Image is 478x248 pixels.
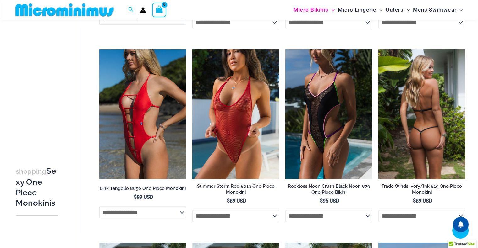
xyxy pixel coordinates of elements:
[378,183,465,198] a: Trade Winds Ivory/Ink 819 One Piece Monokini
[291,1,465,19] nav: Site Navigation
[192,49,279,179] a: Summer Storm Red 8019 One Piece 04Summer Storm Red 8019 One Piece 03Summer Storm Red 8019 One Pie...
[192,183,279,195] h2: Summer Storm Red 8019 One Piece Monokini
[378,49,465,179] img: Trade Winds IvoryInk 819 One Piece 03
[285,183,372,198] a: Reckless Neon Crush Black Neon 879 One Piece Bikini
[413,198,432,204] bdi: 89 USD
[227,198,246,204] bdi: 89 USD
[140,7,146,13] a: Account icon link
[152,3,167,17] a: View Shopping Cart, empty
[413,2,456,18] span: Mens Swimwear
[456,2,463,18] span: Menu Toggle
[285,183,372,195] h2: Reckless Neon Crush Black Neon 879 One Piece Bikini
[16,167,46,175] span: shopping
[192,183,279,198] a: Summer Storm Red 8019 One Piece Monokini
[294,2,328,18] span: Micro Bikinis
[413,198,416,204] span: $
[192,49,279,179] img: Summer Storm Red 8019 One Piece 04
[411,2,464,18] a: Mens SwimwearMenu ToggleMenu Toggle
[320,198,339,204] bdi: 95 USD
[384,2,411,18] a: OutersMenu ToggleMenu Toggle
[328,2,335,18] span: Menu Toggle
[16,21,72,146] iframe: TrustedSite Certified
[404,2,410,18] span: Menu Toggle
[99,186,186,192] h2: Link Tangello 8650 One Piece Monokini
[134,194,137,200] span: $
[99,186,186,194] a: Link Tangello 8650 One Piece Monokini
[376,2,382,18] span: Menu Toggle
[227,198,230,204] span: $
[292,2,336,18] a: Micro BikinisMenu ToggleMenu Toggle
[336,2,384,18] a: Micro LingerieMenu ToggleMenu Toggle
[338,2,376,18] span: Micro Lingerie
[285,49,372,179] img: Reckless Neon Crush Black Neon 879 One Piece 01
[285,49,372,179] a: Reckless Neon Crush Black Neon 879 One Piece 01Reckless Neon Crush Black Neon 879 One Piece 09Rec...
[134,194,153,200] bdi: 99 USD
[320,198,323,204] span: $
[128,6,134,14] a: Search icon link
[13,3,116,17] img: MM SHOP LOGO FLAT
[99,49,186,179] img: Link Tangello 8650 One Piece Monokini 11
[386,2,404,18] span: Outers
[378,183,465,195] h2: Trade Winds Ivory/Ink 819 One Piece Monokini
[16,166,58,208] h3: Sexy One Piece Monokinis
[99,49,186,179] a: Link Tangello 8650 One Piece Monokini 11Link Tangello 8650 One Piece Monokini 12Link Tangello 865...
[378,49,465,179] a: Trade Winds IvoryInk 819 One Piece 06Trade Winds IvoryInk 819 One Piece 03Trade Winds IvoryInk 81...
